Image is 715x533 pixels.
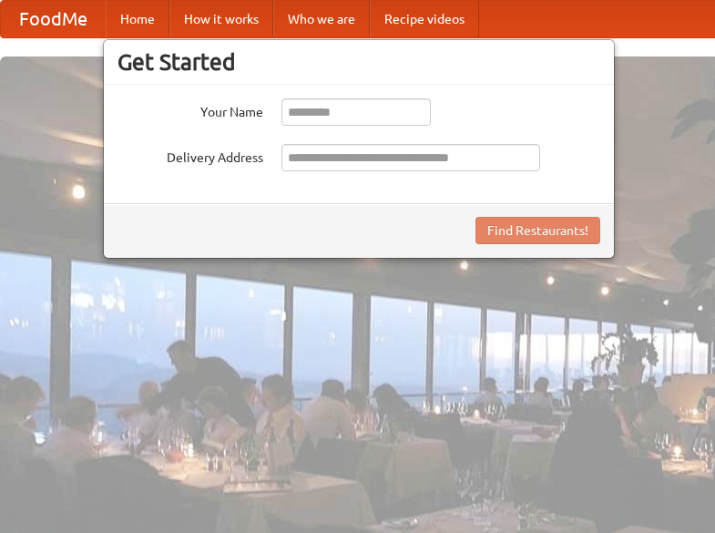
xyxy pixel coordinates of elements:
[117,48,600,76] h3: Get Started
[169,1,273,37] a: How it works
[370,1,479,37] a: Recipe videos
[117,144,263,167] label: Delivery Address
[273,1,370,37] a: Who we are
[106,1,169,37] a: Home
[475,217,600,244] button: Find Restaurants!
[1,1,106,37] a: FoodMe
[117,98,263,121] label: Your Name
